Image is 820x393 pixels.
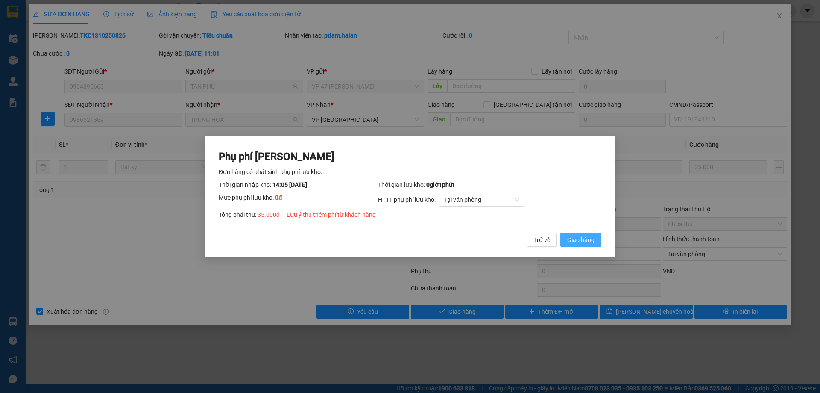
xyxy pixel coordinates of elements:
span: 0 giờ 1 phút [426,181,454,188]
span: Giao hàng [567,235,594,245]
span: Tại văn phòng [444,193,519,206]
span: Trở về [534,235,550,245]
div: Thời gian lưu kho: [378,180,601,189]
button: Trở về [527,233,557,247]
span: 35.000 đ [258,211,280,218]
span: 14:05 [DATE] [272,181,307,188]
span: 0 đ [275,194,282,201]
div: Mức phụ phí lưu kho: [219,193,378,207]
span: Phụ phí [PERSON_NAME] [219,151,334,163]
span: Lưu ý thu thêm phí từ khách hàng [287,211,376,218]
li: 271 - [PERSON_NAME] - [GEOGRAPHIC_DATA] - [GEOGRAPHIC_DATA] [80,21,357,32]
b: GỬI : VP [GEOGRAPHIC_DATA] [11,58,127,87]
div: HTTT phụ phí lưu kho: [378,193,601,207]
div: Thời gian nhập kho: [219,180,378,189]
div: Tổng phải thu: [219,210,601,219]
div: Đơn hàng có phát sinh phụ phí lưu kho: [219,167,601,177]
img: logo.jpg [11,11,75,53]
button: Giao hàng [560,233,601,247]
